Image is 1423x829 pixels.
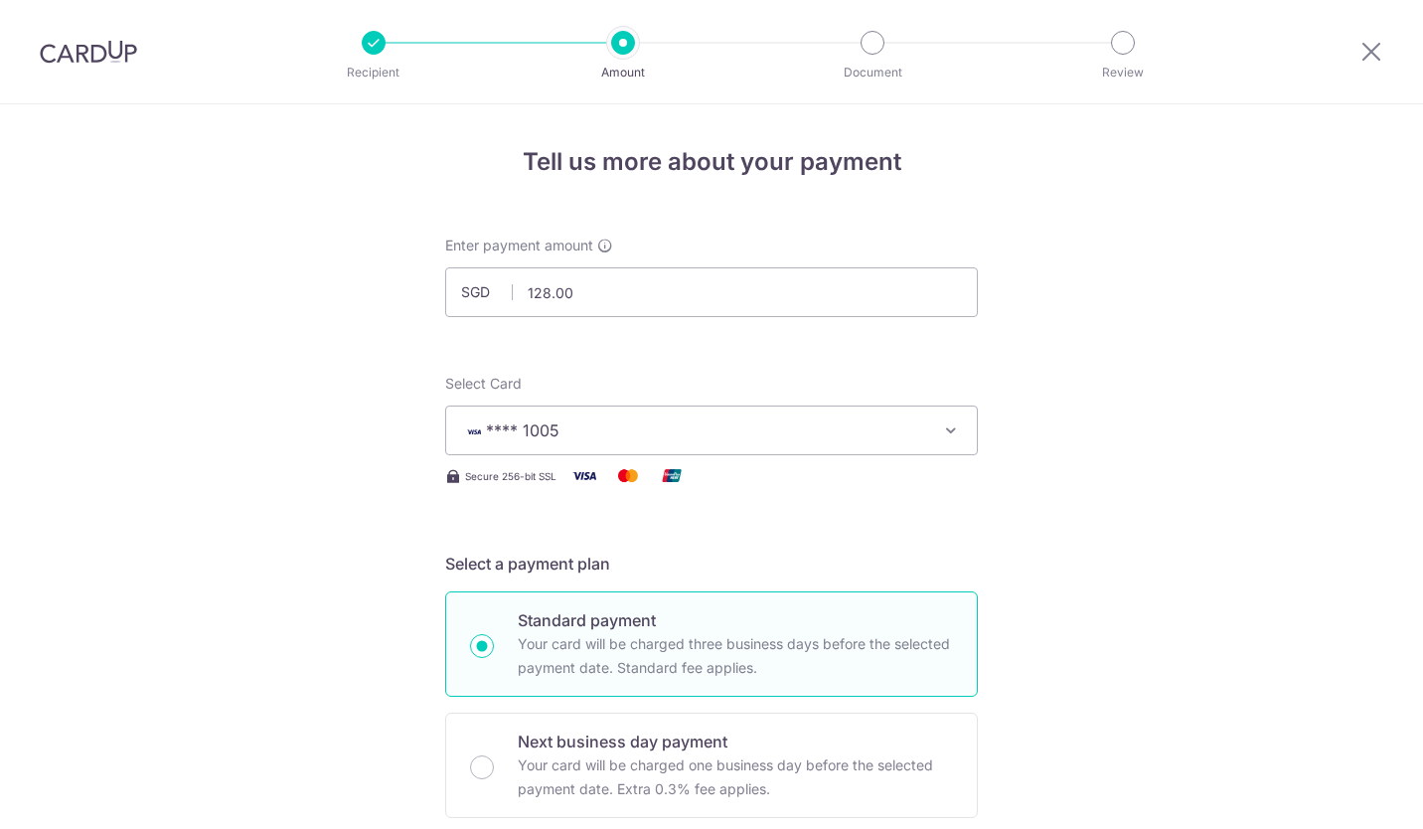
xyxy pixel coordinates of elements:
[564,463,604,488] img: Visa
[445,267,978,317] input: 0.00
[461,282,513,302] span: SGD
[445,375,522,392] span: translation missing: en.payables.payment_networks.credit_card.summary.labels.select_card
[1049,63,1196,83] p: Review
[462,424,486,438] img: VISA
[445,144,978,180] h4: Tell us more about your payment
[652,463,692,488] img: Union Pay
[465,468,556,484] span: Secure 256-bit SSL
[608,463,648,488] img: Mastercard
[518,753,953,801] p: Your card will be charged one business day before the selected payment date. Extra 0.3% fee applies.
[445,236,593,255] span: Enter payment amount
[518,632,953,680] p: Your card will be charged three business days before the selected payment date. Standard fee appl...
[518,730,953,753] p: Next business day payment
[799,63,946,83] p: Document
[518,608,953,632] p: Standard payment
[40,40,137,64] img: CardUp
[445,552,978,576] h5: Select a payment plan
[300,63,447,83] p: Recipient
[550,63,697,83] p: Amount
